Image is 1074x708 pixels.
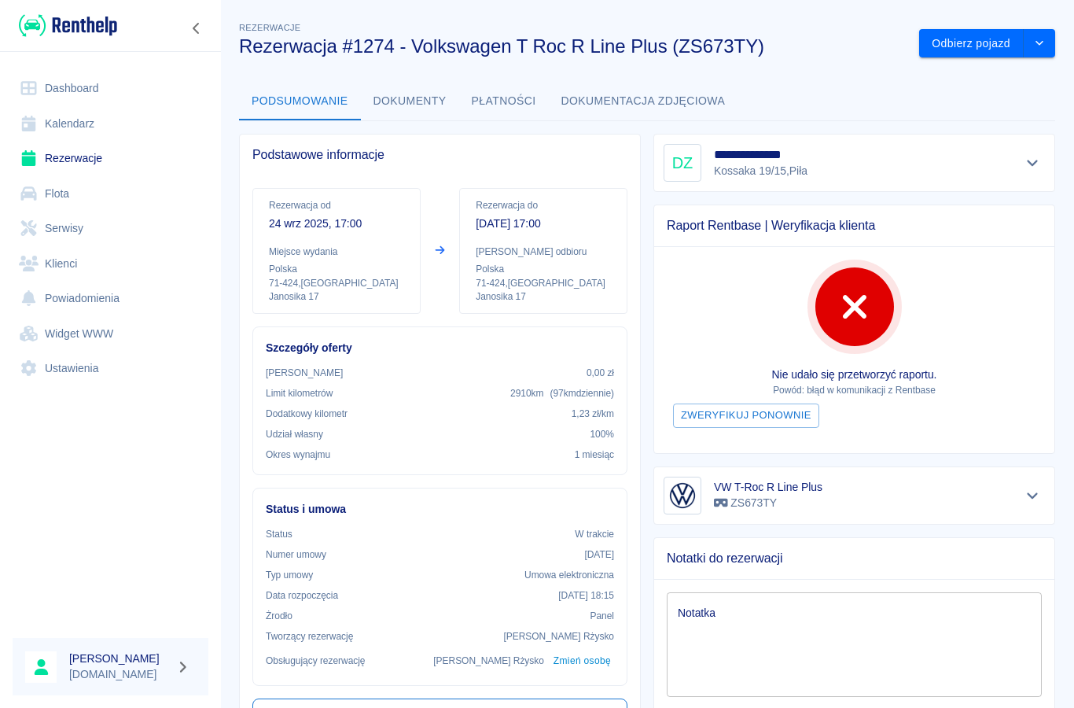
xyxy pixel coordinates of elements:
h6: Szczegóły oferty [266,340,614,356]
img: Renthelp logo [19,13,117,39]
button: Dokumenty [361,83,459,120]
p: Okres wynajmu [266,448,330,462]
button: Płatności [459,83,549,120]
span: Rezerwacje [239,23,300,32]
p: Żrodło [266,609,292,623]
p: [PERSON_NAME] Rżysko [433,654,544,668]
p: Janosika 17 [476,290,611,304]
button: Odbierz pojazd [919,29,1024,58]
span: Podstawowe informacje [252,147,627,163]
button: Pokaż szczegóły [1020,152,1046,174]
p: Miejsce wydania [269,245,404,259]
p: 0,00 zł [587,366,614,380]
a: Ustawienia [13,351,208,386]
p: Panel [590,609,615,623]
span: Notatki do rezerwacji [667,551,1042,566]
a: Dashboard [13,71,208,106]
p: Polska [476,262,611,276]
p: Status [266,527,292,541]
p: ZS673TY [714,495,822,511]
img: Image [667,480,698,511]
p: Umowa elektroniczna [524,568,614,582]
p: Udział własny [266,427,323,441]
h3: Rezerwacja #1274 - Volkswagen T Roc R Line Plus (ZS673TY) [239,35,907,57]
p: Janosika 17 [269,290,404,304]
button: Zmień osobę [550,650,614,673]
p: 71-424 , [GEOGRAPHIC_DATA] [476,276,611,290]
p: Nie udało się przetworzyć raportu. [667,367,1042,383]
span: ( 97 km dziennie ) [550,388,614,399]
p: 24 wrz 2025, 17:00 [269,216,404,232]
p: 1,23 zł /km [572,407,614,421]
h6: [PERSON_NAME] [69,651,170,666]
p: 100% [590,427,614,441]
p: Tworzący rezerwację [266,629,353,643]
p: Numer umowy [266,548,326,562]
a: Klienci [13,246,208,282]
a: Rezerwacje [13,141,208,176]
p: Typ umowy [266,568,313,582]
p: [PERSON_NAME] [266,366,343,380]
p: [PERSON_NAME] odbioru [476,245,611,259]
a: Powiadomienia [13,281,208,316]
p: Rezerwacja do [476,198,611,212]
p: [DATE] 17:00 [476,216,611,232]
h6: VW T-Roc R Line Plus [714,479,822,495]
a: Kalendarz [13,106,208,142]
span: Raport Rentbase | Weryfikacja klienta [667,218,1042,234]
a: Flota [13,176,208,212]
a: Renthelp logo [13,13,117,39]
p: [DATE] [584,548,614,562]
h6: Status i umowa [266,501,614,518]
p: [PERSON_NAME] Rżysko [503,629,614,643]
div: DZ [664,144,701,182]
p: Kossaka 19/15 , Piła [714,163,807,179]
p: Obsługujący rezerwację [266,654,366,668]
button: Dokumentacja zdjęciowa [549,83,738,120]
p: Dodatkowy kilometr [266,407,348,421]
a: Widget WWW [13,316,208,352]
a: Serwisy [13,211,208,246]
p: 1 miesiąc [575,448,614,462]
p: Powód: błąd w komunikacji z Rentbase [667,383,1042,397]
p: Rezerwacja od [269,198,404,212]
p: [DOMAIN_NAME] [69,666,170,683]
button: Podsumowanie [239,83,361,120]
p: Polska [269,262,404,276]
p: [DATE] 18:15 [558,588,614,603]
p: 2910 km [510,386,614,400]
p: 71-424 , [GEOGRAPHIC_DATA] [269,276,404,290]
p: Limit kilometrów [266,386,333,400]
button: Pokaż szczegóły [1020,485,1046,507]
p: Data rozpoczęcia [266,588,338,603]
button: Zwiń nawigację [185,18,208,39]
p: W trakcie [575,527,614,541]
button: drop-down [1024,29,1055,58]
button: Zweryfikuj ponownie [673,404,819,428]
